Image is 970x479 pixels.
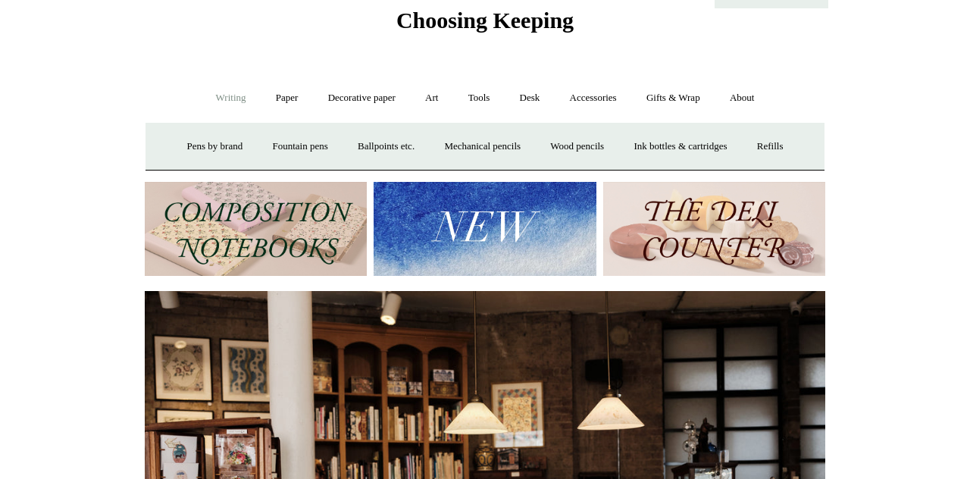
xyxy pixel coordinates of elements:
[396,20,574,30] a: Choosing Keeping
[145,182,367,277] img: 202302 Composition ledgers.jpg__PID:69722ee6-fa44-49dd-a067-31375e5d54ec
[374,182,596,277] img: New.jpg__PID:f73bdf93-380a-4a35-bcfe-7823039498e1
[716,78,768,118] a: About
[633,78,714,118] a: Gifts & Wrap
[202,78,260,118] a: Writing
[743,127,797,167] a: Refills
[262,78,312,118] a: Paper
[537,127,618,167] a: Wood pencils
[411,78,452,118] a: Art
[506,78,554,118] a: Desk
[455,78,504,118] a: Tools
[556,78,630,118] a: Accessories
[344,127,428,167] a: Ballpoints etc.
[314,78,409,118] a: Decorative paper
[174,127,257,167] a: Pens by brand
[603,182,825,277] img: The Deli Counter
[430,127,534,167] a: Mechanical pencils
[396,8,574,33] span: Choosing Keeping
[620,127,740,167] a: Ink bottles & cartridges
[258,127,341,167] a: Fountain pens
